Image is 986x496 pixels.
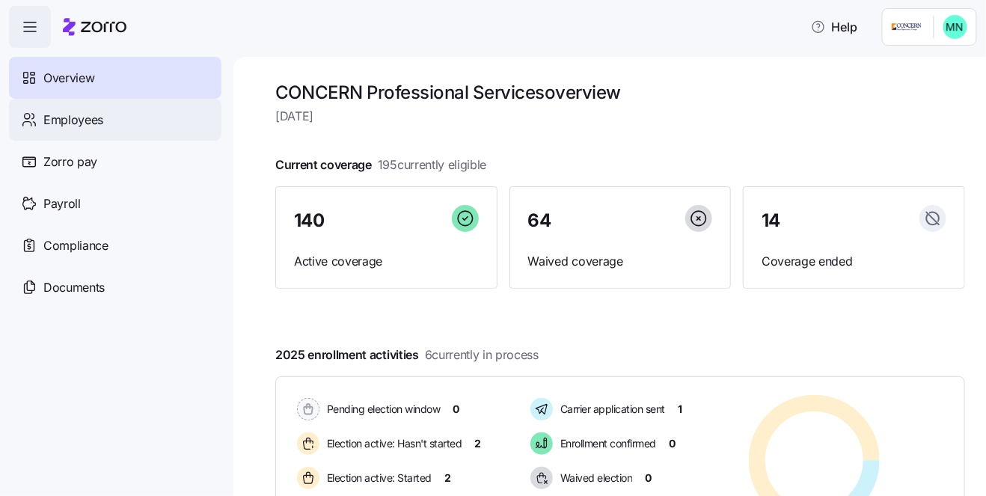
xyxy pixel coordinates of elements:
span: 0 [669,436,676,451]
span: [DATE] [275,107,965,126]
span: Election active: Hasn't started [322,436,462,451]
span: Pending election window [322,402,441,417]
span: 0 [453,402,460,417]
a: Documents [9,266,221,308]
span: Overview [43,69,94,88]
a: Compliance [9,224,221,266]
button: Help [799,12,870,42]
span: 0 [645,471,652,486]
span: Carrier application sent [556,402,665,417]
span: Help [811,18,858,36]
span: Current coverage [275,156,486,174]
span: Election active: Started [322,471,432,486]
a: Zorro pay [9,141,221,183]
span: Documents [43,278,105,297]
span: 1 [678,402,682,417]
span: 2 [475,436,482,451]
h1: CONCERN Professional Services overview [275,81,965,104]
a: Payroll [9,183,221,224]
span: 195 currently eligible [378,156,486,174]
span: 14 [762,212,780,230]
span: Coverage ended [762,252,946,271]
span: Waived election [556,471,633,486]
img: b0ee0d05d7ad5b312d7e0d752ccfd4ca [943,15,967,39]
span: Employees [43,111,103,129]
span: Waived coverage [528,252,713,271]
span: 64 [528,212,551,230]
span: Payroll [43,195,81,213]
img: Employer logo [892,18,922,36]
span: Zorro pay [43,153,97,171]
span: 2 [444,471,451,486]
a: Employees [9,99,221,141]
span: 140 [294,212,325,230]
span: Compliance [43,236,108,255]
span: 2025 enrollment activities [275,346,539,364]
span: Enrollment confirmed [556,436,656,451]
span: Active coverage [294,252,479,271]
span: 6 currently in process [425,346,539,364]
a: Overview [9,57,221,99]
